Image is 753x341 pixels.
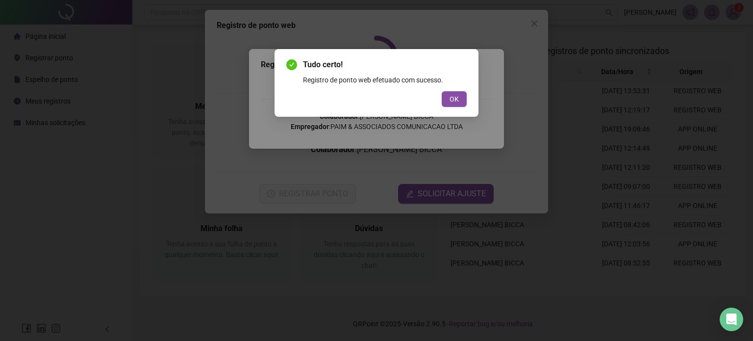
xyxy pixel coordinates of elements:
[303,75,467,85] div: Registro de ponto web efetuado com sucesso.
[442,91,467,107] button: OK
[450,94,459,105] span: OK
[720,308,743,331] div: Open Intercom Messenger
[286,59,297,70] span: check-circle
[303,59,467,71] span: Tudo certo!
